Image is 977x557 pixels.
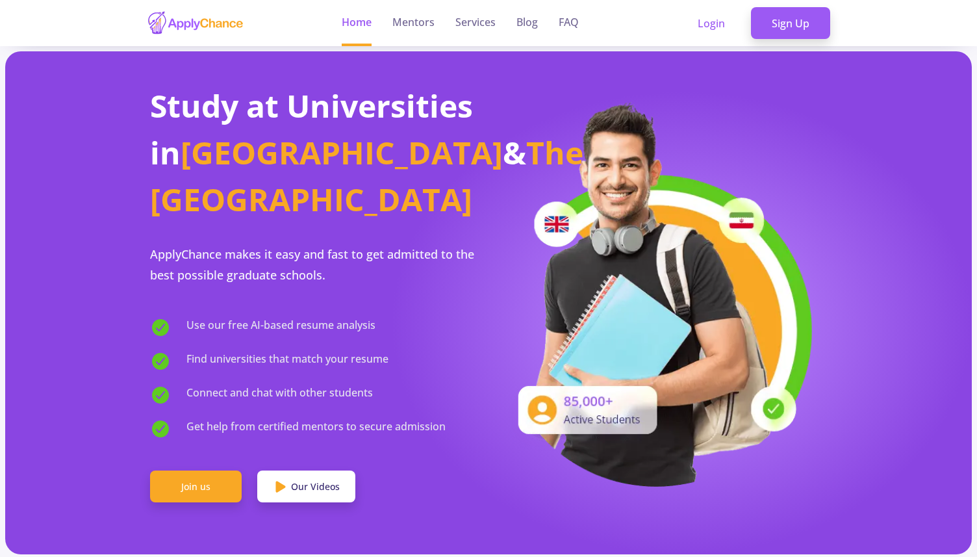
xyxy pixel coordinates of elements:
[186,419,446,439] span: Get help from certified mentors to secure admission
[150,246,474,283] span: ApplyChance makes it easy and fast to get admitted to the best possible graduate schools.
[186,385,373,406] span: Connect and chat with other students
[186,351,388,372] span: Find universities that match your resume
[503,131,526,174] span: &
[150,471,242,503] a: Join us
[751,7,830,40] a: Sign Up
[181,131,503,174] span: [GEOGRAPHIC_DATA]
[186,317,375,338] span: Use our free AI-based resume analysis
[150,84,473,174] span: Study at Universities in
[677,7,746,40] a: Login
[257,471,355,503] a: Our Videos
[498,99,817,487] img: applicant
[147,10,244,36] img: applychance logo
[291,480,340,493] span: Our Videos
